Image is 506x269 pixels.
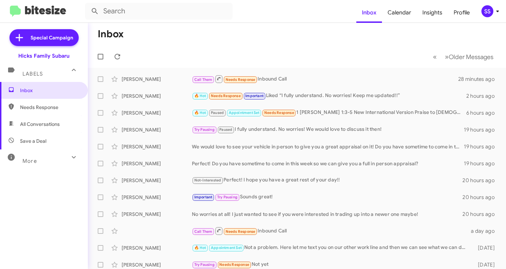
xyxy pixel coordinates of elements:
[122,211,192,218] div: [PERSON_NAME]
[192,75,458,83] div: Inbound Call
[192,226,470,235] div: Inbound Call
[226,229,255,234] span: Needs Response
[31,34,73,41] span: Special Campaign
[22,158,37,164] span: More
[122,261,192,268] div: [PERSON_NAME]
[122,194,192,201] div: [PERSON_NAME]
[122,160,192,167] div: [PERSON_NAME]
[122,143,192,150] div: [PERSON_NAME]
[226,77,255,82] span: Needs Response
[192,193,462,201] div: Sounds great!
[481,5,493,17] div: SS
[445,52,449,61] span: »
[217,195,238,199] span: Try Pausing
[462,177,500,184] div: 20 hours ago
[466,109,500,116] div: 6 hours ago
[192,261,470,269] div: Not yet
[9,29,79,46] a: Special Campaign
[98,28,124,40] h1: Inbox
[470,228,500,235] div: a day ago
[194,94,206,98] span: 🔥 Hot
[20,104,80,111] span: Needs Response
[462,211,500,218] div: 20 hours ago
[429,50,441,64] button: Previous
[219,262,249,267] span: Needs Response
[122,177,192,184] div: [PERSON_NAME]
[192,126,464,134] div: I fully understand. No worries! We would love to discuss it then!
[85,3,233,20] input: Search
[441,50,498,64] button: Next
[194,195,213,199] span: Important
[192,176,462,184] div: Perfect! I hope you have a great rest of your day!!
[264,110,294,115] span: Needs Response
[462,194,500,201] div: 20 hours ago
[219,127,232,132] span: Paused
[458,76,500,83] div: 28 minutes ago
[194,77,213,82] span: Call Them
[20,87,80,94] span: Inbox
[245,94,264,98] span: Important
[464,160,500,167] div: 19 hours ago
[122,109,192,116] div: [PERSON_NAME]
[18,52,70,59] div: Hicks Family Subaru
[433,52,437,61] span: «
[356,2,382,23] a: Inbox
[122,126,192,133] div: [PERSON_NAME]
[466,92,500,100] div: 2 hours ago
[122,244,192,251] div: [PERSON_NAME]
[192,143,464,150] div: We would love to see your vehicle in person to give you a great appraisal on it! Do you have some...
[470,261,500,268] div: [DATE]
[470,244,500,251] div: [DATE]
[194,127,215,132] span: Try Pausing
[192,160,464,167] div: Perfect! Do you have sometime to come in this week so we can give you a full in person appraisal?
[448,2,475,23] a: Profile
[194,110,206,115] span: 🔥 Hot
[194,245,206,250] span: 🔥 Hot
[194,229,213,234] span: Call Them
[192,92,466,100] div: Liked “I fully understand. No worries! Keep me updated!!”
[194,262,215,267] span: Try Pausing
[20,121,60,128] span: All Conversations
[211,94,241,98] span: Needs Response
[211,245,242,250] span: Appointment Set
[475,5,498,17] button: SS
[464,143,500,150] div: 19 hours ago
[417,2,448,23] a: Insights
[382,2,417,23] a: Calendar
[464,126,500,133] div: 19 hours ago
[22,71,43,77] span: Labels
[429,50,498,64] nav: Page navigation example
[211,110,224,115] span: Paused
[229,110,260,115] span: Appointment Set
[122,76,192,83] div: [PERSON_NAME]
[449,53,493,61] span: Older Messages
[194,178,221,182] span: Not-Interested
[20,137,46,145] span: Save a Deal
[122,92,192,100] div: [PERSON_NAME]
[192,244,470,252] div: Not a problem. Here let me text you on our other work line and then we can see what we can do for...
[192,109,466,117] div: 1 [PERSON_NAME] 1:3-5 New International Version Praise to [DEMOGRAPHIC_DATA] for a Living Hope 3 ...
[192,211,462,218] div: No worries at all! I just wanted to see if you were interested in trading up into a newer one maybe!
